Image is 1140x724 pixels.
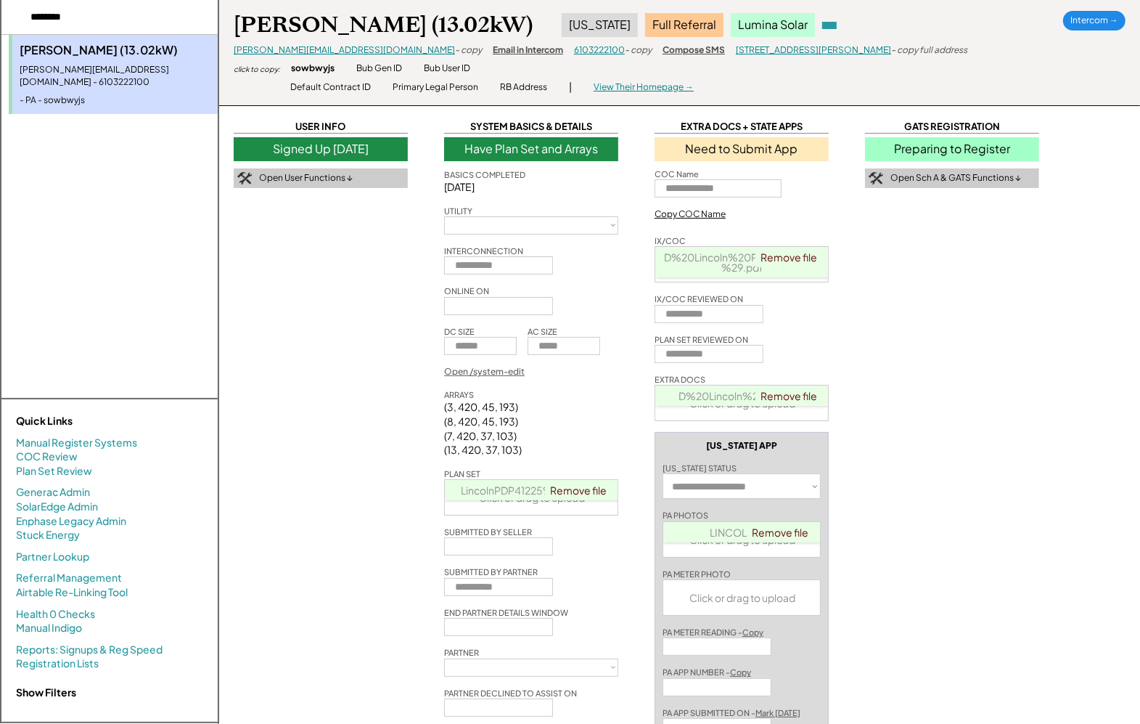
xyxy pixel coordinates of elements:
a: Enphase Legacy Admin [16,514,126,529]
div: PA METER PHOTO [663,569,731,579]
div: ONLINE ON [444,285,489,296]
a: LincolnPDP41225%20IFC.pdf [461,484,603,497]
a: Health 0 Checks [16,607,95,622]
div: Bub User ID [424,62,470,75]
img: tool-icon.png [869,172,883,185]
div: Full Referral [645,13,723,36]
div: Default Contract ID [290,81,371,94]
a: Referral Management [16,571,122,585]
div: [DATE] [444,180,618,195]
div: PA APP NUMBER - [663,667,751,678]
strong: Show Filters [16,686,76,699]
div: [US_STATE] STATUS [663,463,737,473]
a: Remove file [545,480,612,500]
div: END PARTNER DETAILS WINDOW [444,607,568,618]
div: PA METER READING - [663,627,763,638]
div: PLAN SET REVIEWED ON [655,334,748,345]
div: Email in Intercom [493,44,563,57]
u: Copy [742,627,763,637]
div: Copy COC Name [655,208,726,221]
a: Plan Set Review [16,464,92,479]
a: [STREET_ADDRESS][PERSON_NAME] [736,44,891,55]
a: Generac Admin [16,485,90,500]
div: GATS REGISTRATION [865,120,1039,134]
div: PA APP SUBMITTED ON - [663,707,800,718]
u: Mark [DATE] [755,708,800,717]
div: Quick Links [16,414,161,428]
div: Open Sch A & GATS Functions ↓ [890,172,1021,184]
div: [US_STATE] [562,13,638,36]
div: View Their Homepage → [594,81,694,94]
a: SolarEdge Admin [16,500,98,514]
div: INTERCONNECTION [444,245,523,256]
div: COC Name [655,168,699,179]
div: PA PHOTOS [663,510,708,521]
div: IX/COC REVIEWED ON [655,293,743,304]
div: Need to Submit App [655,137,829,160]
div: DC SIZE [444,326,475,337]
div: Preparing to Register [865,137,1039,160]
a: COC Review [16,450,78,464]
div: SUBMITTED BY SELLER [444,526,532,537]
div: [PERSON_NAME] (13.02kW) [234,11,533,39]
div: Open User Functions ↓ [259,172,353,184]
a: Airtable Re-Linking Tool [16,585,128,600]
a: Remove file [755,247,822,267]
a: D%20Lincoln%20PTO.pdf [678,389,806,402]
div: Compose SMS [663,44,725,57]
div: PARTNER [444,647,479,658]
div: [PERSON_NAME] (13.02kW) [20,42,210,58]
a: Partner Lookup [16,550,89,564]
div: IX/COC [655,235,686,246]
div: Have Plan Set and Arrays [444,137,618,160]
a: 6103222100 [574,44,625,55]
div: SYSTEM BASICS & DETAILS [444,120,618,134]
div: SUBMITTED BY PARTNER [444,566,538,577]
a: Remove file [747,522,814,542]
a: Registration Lists [16,656,99,671]
div: sowbwyjs [291,62,335,75]
div: AC SIZE [528,326,557,337]
div: Intercom → [1063,11,1125,30]
div: RB Address [500,81,547,94]
img: tool-icon.png [237,172,252,185]
div: - copy [625,44,652,57]
div: PLAN SET [444,468,480,479]
div: UTILITY [444,206,472,216]
div: USER INFO [234,120,408,134]
div: Primary Legal Person [393,81,478,94]
div: Click or drag to upload [663,580,821,615]
div: - PA - sowbwyjs [20,94,210,107]
u: Copy [730,667,751,677]
div: (3, 420, 45, 193) (8, 420, 45, 193) (7, 420, 37, 103) (13, 420, 37, 103) [444,400,522,457]
a: Manual Indigo [16,621,82,635]
a: D%20Lincoln%20PTO%20%281%29.pdf [664,251,821,274]
div: EXTRA DOCS + STATE APPS [655,120,829,134]
div: EXTRA DOCS [655,374,705,385]
div: click to copy: [234,64,280,74]
div: - copy [455,44,482,57]
div: [US_STATE] APP [706,440,777,452]
div: Bub Gen ID [356,62,402,75]
div: PARTNER DECLINED TO ASSIST ON [444,688,577,699]
div: Open /system-edit [444,366,525,378]
div: [PERSON_NAME][EMAIL_ADDRESS][DOMAIN_NAME] - 6103222100 [20,64,210,89]
a: Manual Register Systems [16,436,137,450]
div: Lumina Solar [731,13,815,36]
a: Remove file [755,386,822,406]
a: Stuck Energy [16,528,80,542]
div: - copy full address [891,44,967,57]
a: Reports: Signups & Reg Speed [16,643,163,657]
div: Signed Up [DATE] [234,137,408,160]
div: | [569,80,572,94]
a: [PERSON_NAME][EMAIL_ADDRESS][DOMAIN_NAME] [234,44,455,55]
div: ARRAYS [444,389,474,400]
div: BASICS COMPLETED [444,169,525,180]
a: LINCOLN.pdf [710,526,774,539]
